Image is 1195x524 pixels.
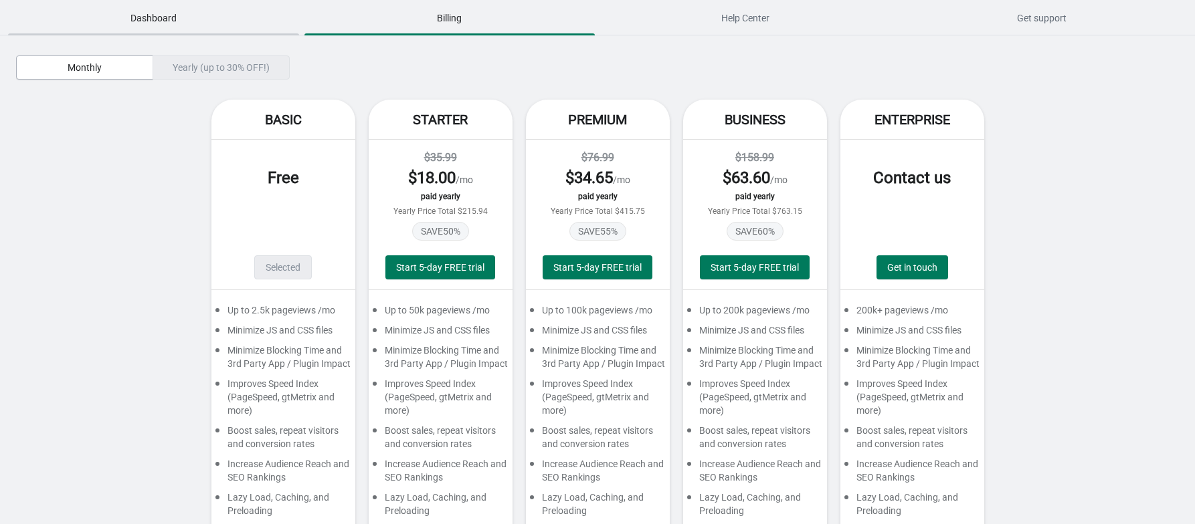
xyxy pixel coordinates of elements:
[369,303,513,323] div: Up to 50k pageviews /mo
[569,222,626,241] span: SAVE 55 %
[697,192,814,201] div: paid yearly
[539,167,656,188] div: /mo
[369,323,513,344] div: Minimize JS and CSS files
[526,100,670,140] div: Premium
[268,168,299,187] span: Free
[840,100,984,140] div: Enterprise
[873,168,951,187] span: Contact us
[211,344,355,377] div: Minimize Blocking Time and 3rd Party App / Plugin Impact
[553,262,642,273] span: Start 5-day FREE trial
[526,457,670,491] div: Increase Audience Reach and SEO Rankings
[16,55,153,80] button: Monthly
[211,100,355,140] div: Basic
[211,457,355,491] div: Increase Audience Reach and SEO Rankings
[600,6,891,30] span: Help Center
[683,100,827,140] div: Business
[697,167,814,188] div: /mo
[396,262,484,273] span: Start 5-day FREE trial
[683,424,827,457] div: Boost sales, repeat visitors and conversion rates
[211,377,355,424] div: Improves Speed Index (PageSpeed, gtMetrix and more)
[877,255,948,279] a: Get in touch
[711,262,799,273] span: Start 5-day FREE trial
[382,150,499,166] div: $35.99
[369,424,513,457] div: Boost sales, repeat visitors and conversion rates
[526,323,670,344] div: Minimize JS and CSS files
[700,255,810,279] button: Start 5-day FREE trial
[382,207,499,216] div: Yearly Price Total $215.94
[840,457,984,491] div: Increase Audience Reach and SEO Rankings
[727,222,784,241] span: SAVE 60 %
[369,491,513,524] div: Lazy Load, Caching, and Preloading
[526,303,670,323] div: Up to 100k pageviews /mo
[697,150,814,166] div: $158.99
[683,377,827,424] div: Improves Speed Index (PageSpeed, gtMetrix and more)
[840,424,984,457] div: Boost sales, repeat visitors and conversion rates
[369,457,513,491] div: Increase Audience Reach and SEO Rankings
[887,262,937,273] span: Get in touch
[683,323,827,344] div: Minimize JS and CSS files
[211,323,355,344] div: Minimize JS and CSS files
[412,222,469,241] span: SAVE 50 %
[539,207,656,216] div: Yearly Price Total $415.75
[5,1,302,35] button: Dashboard
[683,303,827,323] div: Up to 200k pageviews /mo
[8,6,299,30] span: Dashboard
[68,62,102,73] span: Monthly
[211,424,355,457] div: Boost sales, repeat visitors and conversion rates
[211,303,355,323] div: Up to 2.5k pageviews /mo
[683,344,827,377] div: Minimize Blocking Time and 3rd Party App / Plugin Impact
[382,192,499,201] div: paid yearly
[526,344,670,377] div: Minimize Blocking Time and 3rd Party App / Plugin Impact
[840,491,984,524] div: Lazy Load, Caching, and Preloading
[683,491,827,524] div: Lazy Load, Caching, and Preloading
[408,168,456,187] span: $ 18.00
[840,323,984,344] div: Minimize JS and CSS files
[369,377,513,424] div: Improves Speed Index (PageSpeed, gtMetrix and more)
[526,377,670,424] div: Improves Speed Index (PageSpeed, gtMetrix and more)
[539,150,656,166] div: $76.99
[897,6,1188,30] span: Get support
[382,167,499,188] div: /mo
[211,491,355,524] div: Lazy Load, Caching, and Preloading
[369,344,513,377] div: Minimize Blocking Time and 3rd Party App / Plugin Impact
[526,424,670,457] div: Boost sales, repeat visitors and conversion rates
[369,100,513,140] div: Starter
[539,192,656,201] div: paid yearly
[526,491,670,524] div: Lazy Load, Caching, and Preloading
[840,303,984,323] div: 200k+ pageviews /mo
[683,457,827,491] div: Increase Audience Reach and SEO Rankings
[840,377,984,424] div: Improves Speed Index (PageSpeed, gtMetrix and more)
[543,255,652,279] button: Start 5-day FREE trial
[840,344,984,377] div: Minimize Blocking Time and 3rd Party App / Plugin Impact
[304,6,595,30] span: Billing
[697,207,814,216] div: Yearly Price Total $763.15
[723,168,770,187] span: $ 63.60
[385,255,495,279] button: Start 5-day FREE trial
[565,168,613,187] span: $ 34.65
